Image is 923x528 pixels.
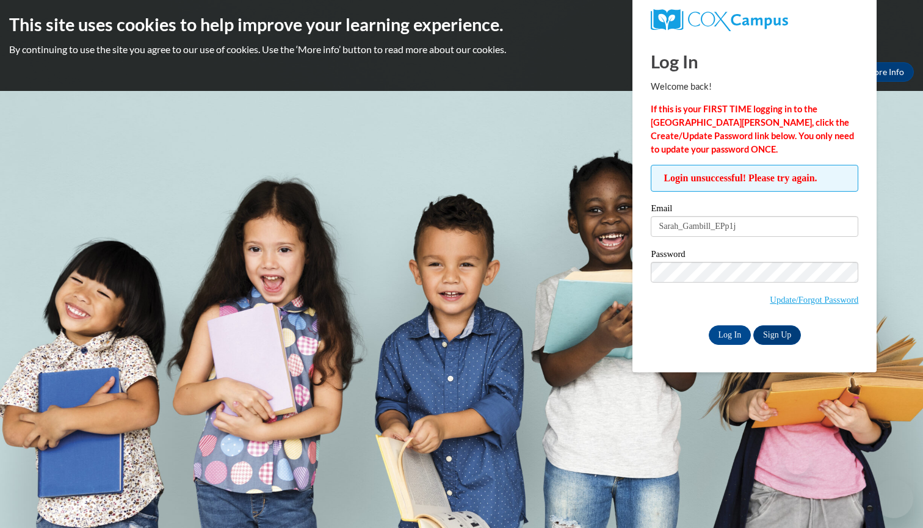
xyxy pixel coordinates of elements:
h1: Log In [651,49,858,74]
iframe: Close message [785,450,809,474]
iframe: Button to launch messaging window [874,479,913,518]
strong: If this is your FIRST TIME logging in to the [GEOGRAPHIC_DATA][PERSON_NAME], click the Create/Upd... [651,104,854,154]
a: Update/Forgot Password [770,295,858,305]
a: COX Campus [651,9,858,31]
label: Email [651,204,858,216]
img: COX Campus [651,9,787,31]
p: Welcome back! [651,80,858,93]
label: Password [651,250,858,262]
a: Sign Up [753,325,801,345]
p: By continuing to use the site you agree to our use of cookies. Use the ‘More info’ button to read... [9,43,914,56]
span: Login unsuccessful! Please try again. [651,165,858,192]
h2: This site uses cookies to help improve your learning experience. [9,12,914,37]
a: More Info [856,62,914,82]
input: Log In [709,325,751,345]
